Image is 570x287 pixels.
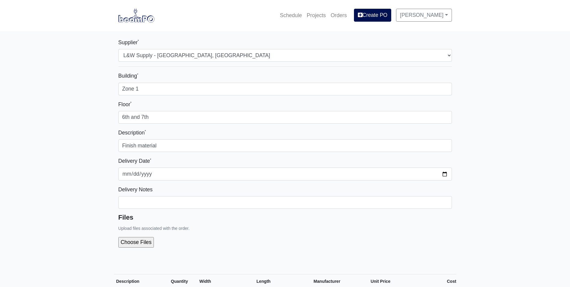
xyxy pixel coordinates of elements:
[118,168,452,180] input: mm-dd-yyyy
[277,9,304,22] a: Schedule
[328,9,349,22] a: Orders
[118,214,452,221] h5: Files
[118,8,154,22] img: boomPO
[304,9,328,22] a: Projects
[118,226,190,231] small: Upload files associated with the order.
[118,128,146,137] label: Description
[118,38,139,47] label: Supplier
[118,237,218,247] input: Choose Files
[118,185,153,194] label: Delivery Notes
[118,100,132,109] label: Floor
[116,279,139,284] span: Description
[118,157,151,165] label: Delivery Date
[354,9,391,21] a: Create PO
[118,72,139,80] label: Building
[396,9,452,21] a: [PERSON_NAME]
